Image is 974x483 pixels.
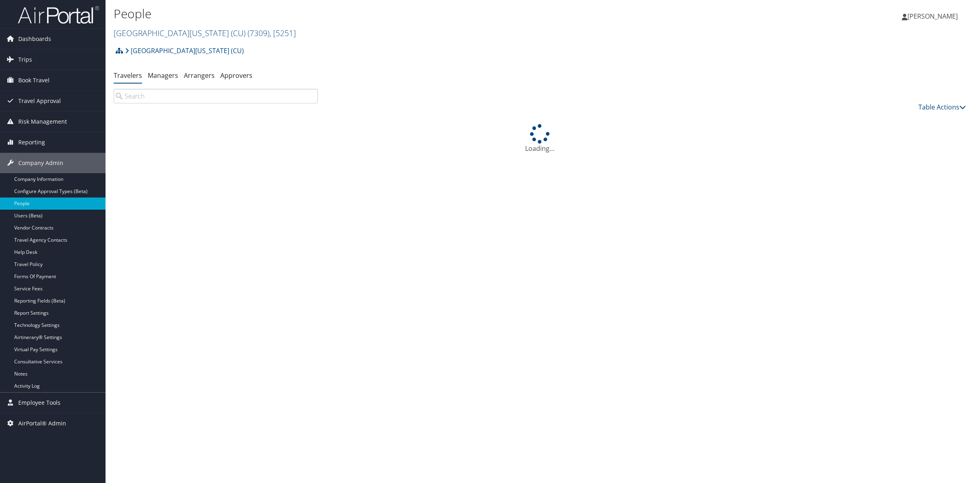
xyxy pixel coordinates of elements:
span: Dashboards [18,29,51,49]
a: [GEOGRAPHIC_DATA][US_STATE] (CU) [125,43,244,59]
a: [GEOGRAPHIC_DATA][US_STATE] (CU) [114,28,296,39]
input: Search [114,89,318,103]
span: Travel Approval [18,91,61,111]
a: Approvers [220,71,252,80]
a: Arrangers [184,71,215,80]
span: ( 7309 ) [248,28,269,39]
a: Travelers [114,71,142,80]
span: Trips [18,49,32,70]
a: Managers [148,71,178,80]
div: Loading... [114,124,966,153]
span: AirPortal® Admin [18,413,66,434]
span: [PERSON_NAME] [907,12,958,21]
img: airportal-logo.png [18,5,99,24]
a: Table Actions [918,103,966,112]
span: Employee Tools [18,393,60,413]
span: , [ 5251 ] [269,28,296,39]
span: Company Admin [18,153,63,173]
span: Risk Management [18,112,67,132]
h1: People [114,5,682,22]
span: Reporting [18,132,45,152]
a: [PERSON_NAME] [902,4,966,28]
span: Book Travel [18,70,50,90]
